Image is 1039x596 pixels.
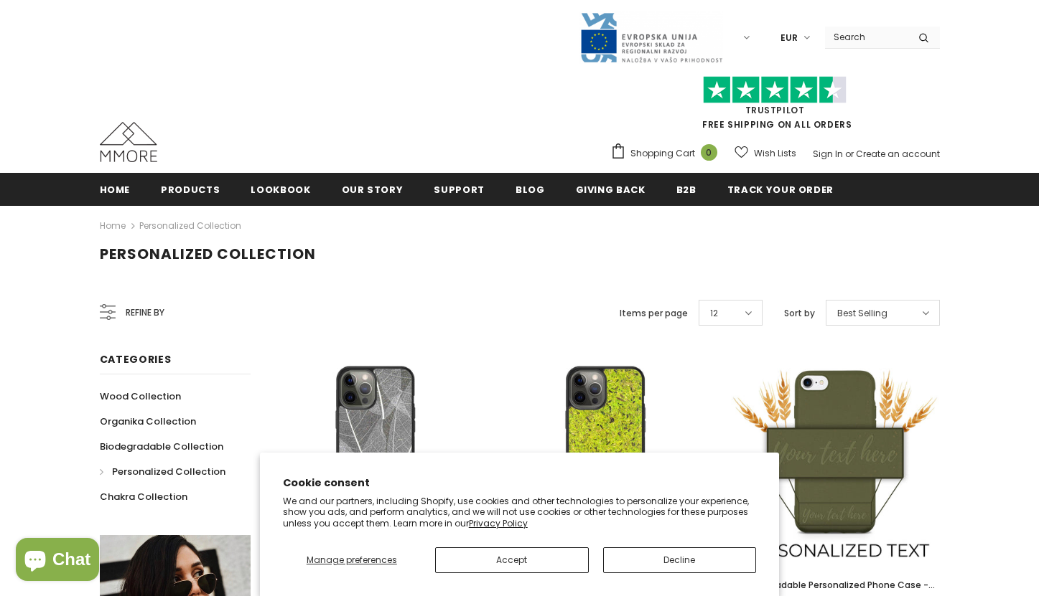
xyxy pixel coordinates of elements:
[100,244,316,264] span: Personalized Collection
[100,122,157,162] img: MMORE Cases
[610,82,940,131] span: FREE SHIPPING ON ALL ORDERS
[781,31,798,45] span: EUR
[620,306,688,321] label: Items per page
[100,384,181,409] a: Wood Collection
[576,173,646,205] a: Giving back
[251,183,310,197] span: Lookbook
[100,415,196,428] span: Organika Collection
[126,305,164,321] span: Refine by
[112,465,225,478] span: Personalized Collection
[100,389,181,403] span: Wood Collection
[727,173,834,205] a: Track your order
[825,27,908,47] input: Search Site
[342,173,404,205] a: Our Story
[100,183,131,197] span: Home
[516,183,545,197] span: Blog
[576,183,646,197] span: Giving back
[579,11,723,64] img: Javni Razpis
[731,577,939,593] a: Biodegradable Personalized Phone Case - [PERSON_NAME]
[100,409,196,434] a: Organika Collection
[434,183,485,197] span: support
[161,173,220,205] a: Products
[11,538,103,585] inbox-online-store-chat: Shopify online store chat
[676,173,696,205] a: B2B
[703,76,847,104] img: Trust Pilot Stars
[100,217,126,235] a: Home
[100,484,187,509] a: Chakra Collection
[283,476,757,491] h2: Cookie consent
[710,306,718,321] span: 12
[701,144,717,161] span: 0
[100,434,223,459] a: Biodegradable Collection
[630,146,695,161] span: Shopping Cart
[469,517,528,529] a: Privacy Policy
[516,173,545,205] a: Blog
[100,352,172,366] span: Categories
[856,148,940,160] a: Create an account
[784,306,815,321] label: Sort by
[727,183,834,197] span: Track your order
[251,173,310,205] a: Lookbook
[342,183,404,197] span: Our Story
[610,143,724,164] a: Shopping Cart 0
[813,148,843,160] a: Sign In
[161,183,220,197] span: Products
[100,173,131,205] a: Home
[100,440,223,453] span: Biodegradable Collection
[307,554,397,566] span: Manage preferences
[603,547,757,573] button: Decline
[579,31,723,43] a: Javni Razpis
[745,104,805,116] a: Trustpilot
[139,219,241,232] a: Personalized Collection
[283,496,757,529] p: We and our partners, including Shopify, use cookies and other technologies to personalize your ex...
[100,490,187,503] span: Chakra Collection
[100,459,225,484] a: Personalized Collection
[845,148,854,160] span: or
[434,173,485,205] a: support
[754,146,796,161] span: Wish Lists
[735,141,796,166] a: Wish Lists
[435,547,589,573] button: Accept
[837,306,887,321] span: Best Selling
[283,547,421,573] button: Manage preferences
[676,183,696,197] span: B2B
